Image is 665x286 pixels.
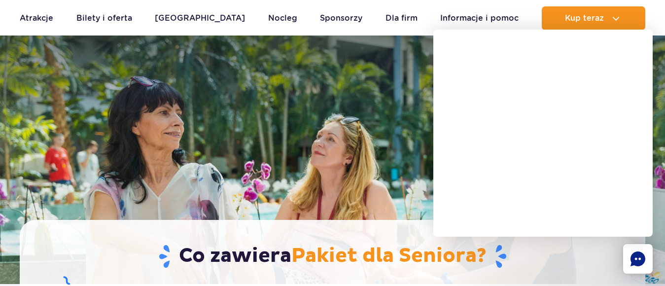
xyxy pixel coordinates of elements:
[440,6,519,30] a: Informacje i pomoc
[565,14,604,23] span: Kup teraz
[623,244,653,274] div: Chat
[433,30,653,237] iframe: chatbot
[291,244,487,268] span: Pakiet dla Seniora?
[268,6,297,30] a: Nocleg
[155,6,245,30] a: [GEOGRAPHIC_DATA]
[542,6,645,30] button: Kup teraz
[20,6,53,30] a: Atrakcje
[40,244,625,269] h1: Co zawiera
[385,6,418,30] a: Dla firm
[320,6,362,30] a: Sponsorzy
[76,6,132,30] a: Bilety i oferta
